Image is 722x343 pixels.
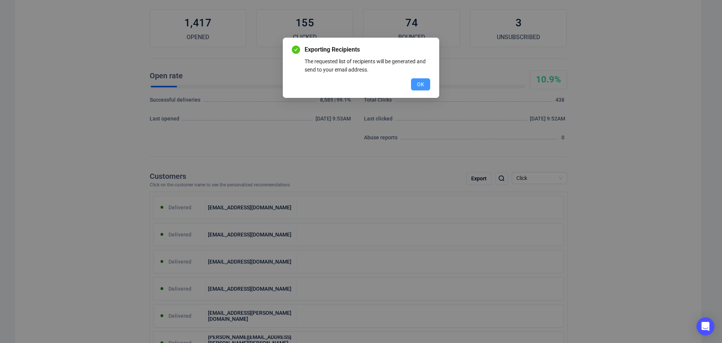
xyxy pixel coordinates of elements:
span: OK [417,80,424,88]
div: The requested list of recipients will be generated and send to your email address. [305,57,430,74]
div: Open Intercom Messenger [696,317,714,335]
span: check-circle [292,46,300,54]
span: Exporting Recipients [305,45,430,54]
button: OK [411,78,430,90]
